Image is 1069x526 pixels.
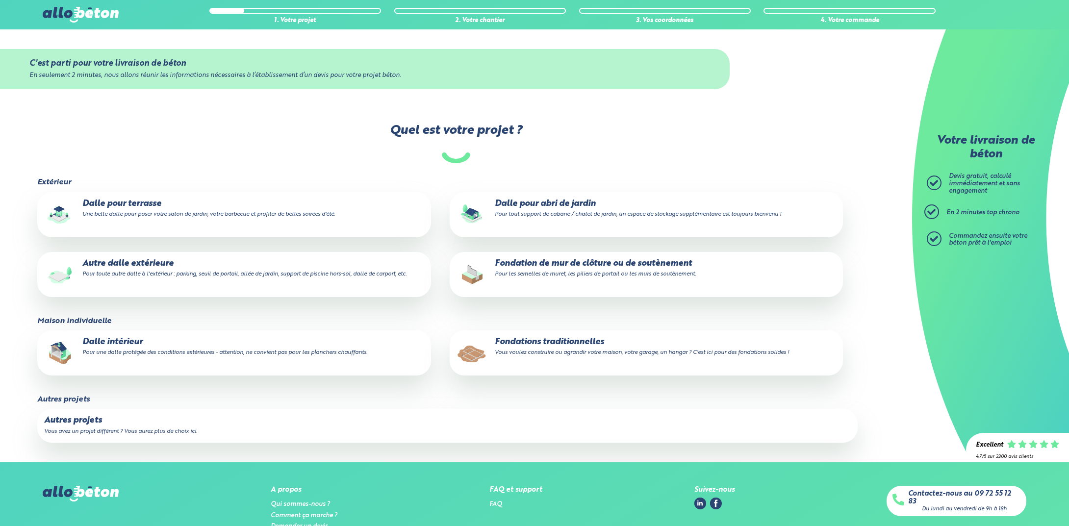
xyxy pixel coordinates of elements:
p: Dalle intérieur [44,337,424,357]
a: Comment ça marche ? [271,512,337,519]
img: allobéton [43,486,118,501]
legend: Extérieur [37,178,71,187]
small: Une belle dalle pour poser votre salon de jardin, votre barbecue et profiter de belles soirées d'... [82,211,335,217]
legend: Autres projets [37,395,90,404]
p: Dalle pour terrasse [44,199,424,219]
small: Pour les semelles de muret, les piliers de portail ou les murs de soutènement. [495,271,696,277]
div: FAQ et support [489,486,542,494]
span: Devis gratuit, calculé immédiatement et sans engagement [949,173,1020,194]
div: En seulement 2 minutes, nous allons réunir les informations nécessaires à l’établissement d’un de... [29,72,701,79]
div: 2. Votre chantier [394,17,566,25]
img: final_use.values.closing_wall_fundation [457,259,488,290]
img: allobéton [43,7,118,23]
a: FAQ [489,501,502,507]
p: Fondation de mur de clôture ou de soutènement [457,259,836,278]
div: A propos [271,486,337,494]
iframe: Help widget launcher [982,488,1058,515]
img: final_use.values.inside_slab [44,337,76,369]
a: Contactez-nous au 09 72 55 12 83 [908,490,1020,506]
p: Votre livraison de béton [929,134,1042,161]
p: Fondations traditionnelles [457,337,836,357]
span: Commandez ensuite votre béton prêt à l'emploi [949,233,1027,247]
small: Pour une dalle protégée des conditions extérieures - attention, ne convient pas pour les plancher... [82,350,367,355]
div: Excellent [976,442,1003,449]
p: Autre dalle extérieure [44,259,424,278]
div: 4. Votre commande [764,17,935,25]
div: Suivez-nous [694,486,735,494]
p: Autres projets [44,416,851,426]
div: 4.7/5 sur 2300 avis clients [976,454,1059,459]
p: Dalle pour abri de jardin [457,199,836,219]
small: Pour toute autre dalle à l'extérieur : parking, seuil de portail, allée de jardin, support de pis... [82,271,407,277]
div: C'est parti pour votre livraison de béton [29,59,701,68]
small: Vous voulez construire ou agrandir votre maison, votre garage, un hangar ? C'est ici pour des fon... [495,350,789,355]
legend: Maison individuelle [37,317,111,326]
img: final_use.values.terrace [44,199,76,230]
div: Du lundi au vendredi de 9h à 18h [922,506,1007,512]
small: Vous avez un projet différent ? Vous aurez plus de choix ici. [44,428,197,434]
div: 1. Votre projet [209,17,381,25]
label: Quel est votre projet ? [36,124,875,163]
div: 3. Vos coordonnées [579,17,751,25]
img: final_use.values.traditional_fundations [457,337,488,369]
a: Qui sommes-nous ? [271,501,330,507]
img: final_use.values.garden_shed [457,199,488,230]
img: final_use.values.outside_slab [44,259,76,290]
small: Pour tout support de cabane / chalet de jardin, un espace de stockage supplémentaire est toujours... [495,211,781,217]
span: En 2 minutes top chrono [946,209,1019,216]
